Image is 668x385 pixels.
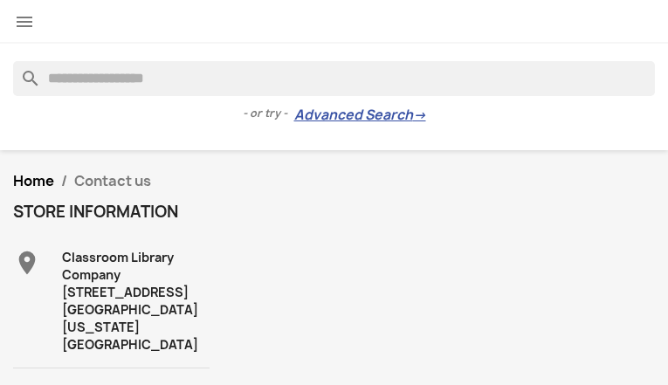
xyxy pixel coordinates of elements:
i:  [13,249,41,277]
h4: Store information [13,203,210,221]
div: Classroom Library Company [STREET_ADDRESS] [GEOGRAPHIC_DATA][US_STATE] [GEOGRAPHIC_DATA] [62,249,210,354]
i:  [14,11,35,32]
a: Advanced Search→ [294,107,426,124]
input: Search [13,61,655,96]
span: Contact us [74,171,151,190]
span: → [413,107,426,124]
a: Home [13,171,54,190]
i: search [13,61,34,82]
span: - or try - [243,105,294,122]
